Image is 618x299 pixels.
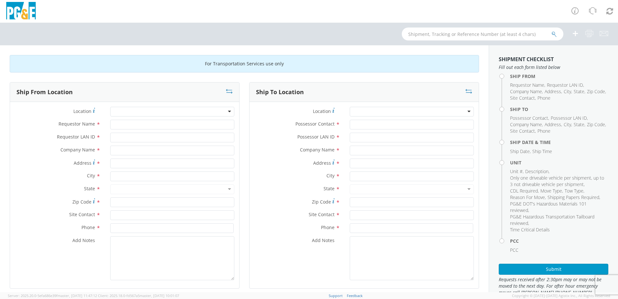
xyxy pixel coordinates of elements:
span: Copyright © [DATE]-[DATE] Agistix Inc., All Rights Reserved [512,293,610,298]
span: Move Type [540,188,562,194]
span: Tow Type [565,188,583,194]
span: Site Contact [510,128,535,134]
span: Add Notes [312,237,335,243]
span: PG&E Hazardous Transportation Tailboard reviewed [510,214,594,226]
span: Unit # [510,168,523,174]
a: Feedback [347,293,363,298]
span: Requestor Name [510,82,544,88]
li: , [510,175,607,188]
h4: PCC [510,238,608,243]
li: , [510,201,607,214]
span: Address [545,88,561,94]
h4: Ship To [510,107,608,112]
li: , [510,148,531,155]
span: Zip Code [72,199,91,205]
span: State [574,121,584,127]
span: Site Contact [510,95,535,101]
span: Ship Time [532,148,552,154]
li: , [510,121,543,128]
span: Zip Code [312,199,331,205]
span: Possessor Contact [295,121,335,127]
span: Site Contact [69,211,95,217]
span: Site Contact [309,211,335,217]
li: , [545,121,562,128]
li: , [565,188,584,194]
span: City [564,121,571,127]
span: Company Name [60,147,95,153]
span: City [87,172,95,179]
h4: Ship Date & Time [510,140,608,145]
li: , [540,188,563,194]
span: Phone [538,95,550,101]
span: master, [DATE] 10:01:07 [140,293,179,298]
span: Phone [538,128,550,134]
button: Submit [499,264,608,275]
span: Reason For Move [510,194,545,200]
span: Time Critical Details [510,227,550,233]
img: pge-logo-06675f144f4cfa6a6814.png [5,2,37,21]
span: Possessor LAN ID [551,115,587,121]
span: Add Notes [72,237,95,243]
li: , [587,121,606,128]
span: State [84,185,95,192]
span: Company Name [510,88,542,94]
h3: Ship To Location [256,89,304,95]
span: Requests received after 2:30pm may or may not be moved to the next day. For after hour emergency ... [499,276,608,296]
li: , [574,88,585,95]
span: Requestor LAN ID [547,82,583,88]
span: PCC [510,247,518,253]
h4: Unit [510,160,608,165]
span: Phone [81,224,95,230]
li: , [510,128,536,134]
span: Zip Code [587,121,605,127]
span: City [326,172,335,179]
span: Client: 2025.18.0-fd567a5 [98,293,179,298]
span: CDL Required [510,188,538,194]
span: Shipping Papers Required [548,194,599,200]
li: , [510,88,543,95]
li: , [564,88,572,95]
li: , [525,168,549,175]
li: , [510,188,539,194]
span: Server: 2025.20.0-5efa686e39f [8,293,97,298]
div: For Transportation Services use only [10,55,479,72]
li: , [551,115,588,121]
li: , [574,121,585,128]
span: Possessor Contact [510,115,548,121]
li: , [510,194,546,201]
input: Shipment, Tracking or Reference Number (at least 4 chars) [402,28,563,40]
li: , [510,214,607,227]
span: Address [74,160,91,166]
li: , [510,95,536,101]
span: Phone [321,224,335,230]
span: State [324,185,335,192]
span: Zip Code [587,88,605,94]
li: , [510,115,549,121]
li: , [547,82,584,88]
span: Description [525,168,549,174]
span: Possessor LAN ID [297,134,335,140]
h3: Ship From Location [16,89,73,95]
span: Location [313,108,331,114]
li: , [510,168,524,175]
span: PG&E DOT's Hazardous Materials 101 reviewed [510,201,587,213]
li: , [564,121,572,128]
span: Company Name [300,147,335,153]
span: Company Name [510,121,542,127]
span: Requestor Name [59,121,95,127]
span: Address [545,121,561,127]
span: Location [73,108,91,114]
li: , [545,88,562,95]
span: Requestor LAN ID [57,134,95,140]
li: , [548,194,600,201]
span: Ship Date [510,148,530,154]
span: Address [313,160,331,166]
li: , [510,82,545,88]
strong: Shipment Checklist [499,56,554,63]
li: , [587,88,606,95]
span: Only one driveable vehicle per shipment, up to 3 not driveable vehicle per shipment [510,175,604,187]
span: master, [DATE] 11:47:12 [58,293,97,298]
span: State [574,88,584,94]
span: Fill out each form listed below [499,64,608,71]
a: Support [329,293,343,298]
